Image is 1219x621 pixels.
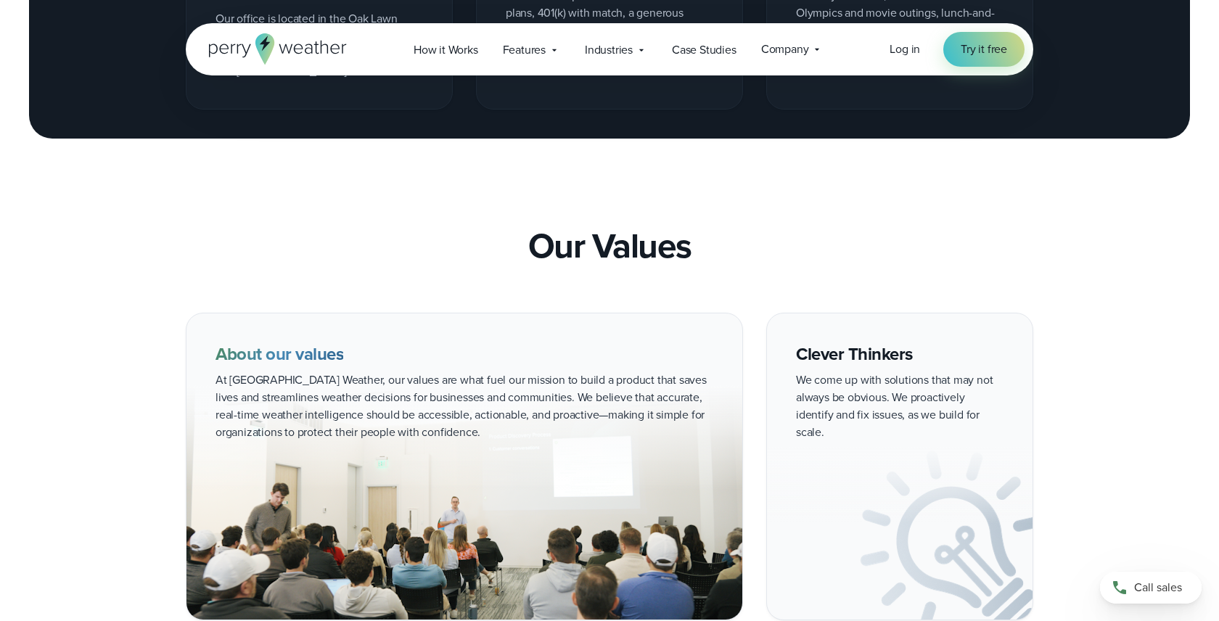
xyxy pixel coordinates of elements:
[401,35,491,65] a: How it Works
[186,385,742,620] img: All Hands Company Meeting
[1100,572,1202,604] a: Call sales
[890,41,920,57] span: Log in
[890,41,920,58] a: Log in
[1134,579,1182,596] span: Call sales
[660,35,749,65] a: Case Studies
[503,41,546,59] span: Features
[761,41,809,58] span: Company
[943,32,1025,67] a: Try it free
[961,41,1007,58] span: Try it free
[585,41,633,59] span: Industries
[414,41,478,59] span: How it Works
[672,41,736,59] span: Case Studies
[528,226,691,266] h2: Our Values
